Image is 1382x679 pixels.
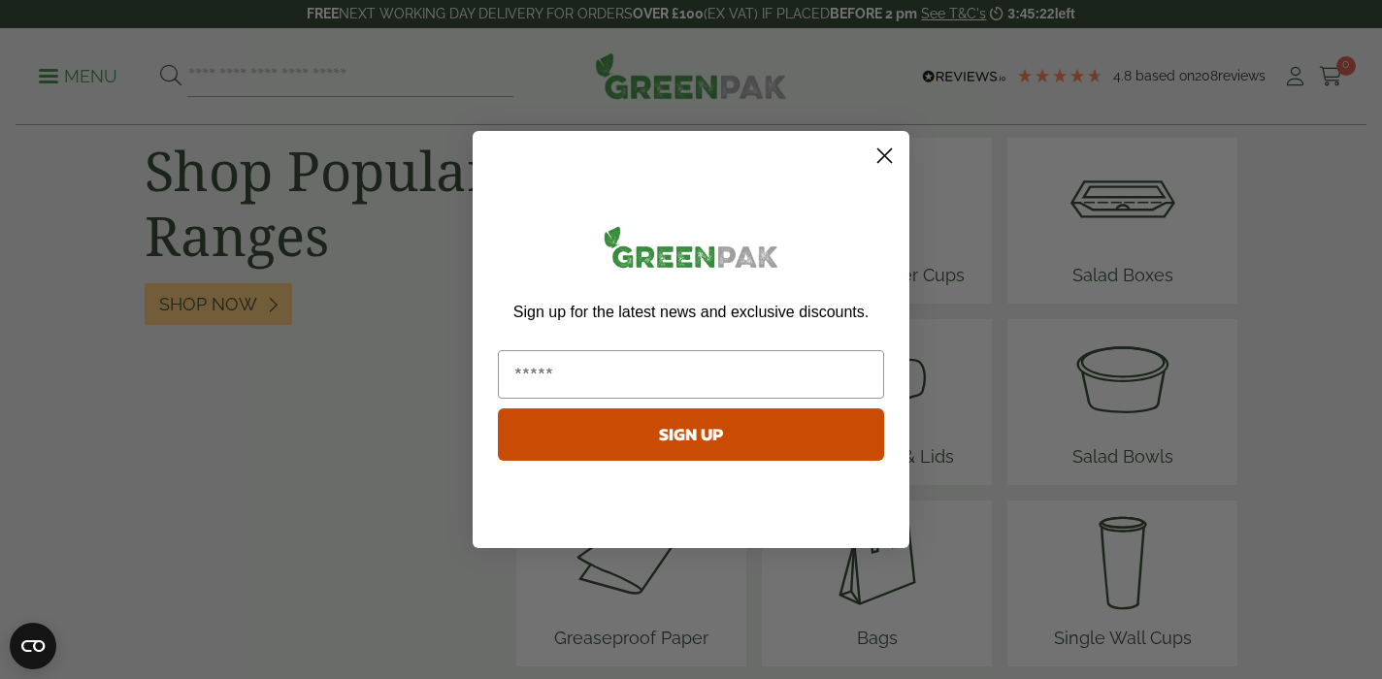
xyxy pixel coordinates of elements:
[10,623,56,669] button: Open CMP widget
[513,304,869,320] span: Sign up for the latest news and exclusive discounts.
[498,350,884,399] input: Email
[498,218,884,283] img: greenpak_logo
[498,408,884,461] button: SIGN UP
[868,139,902,173] button: Close dialog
